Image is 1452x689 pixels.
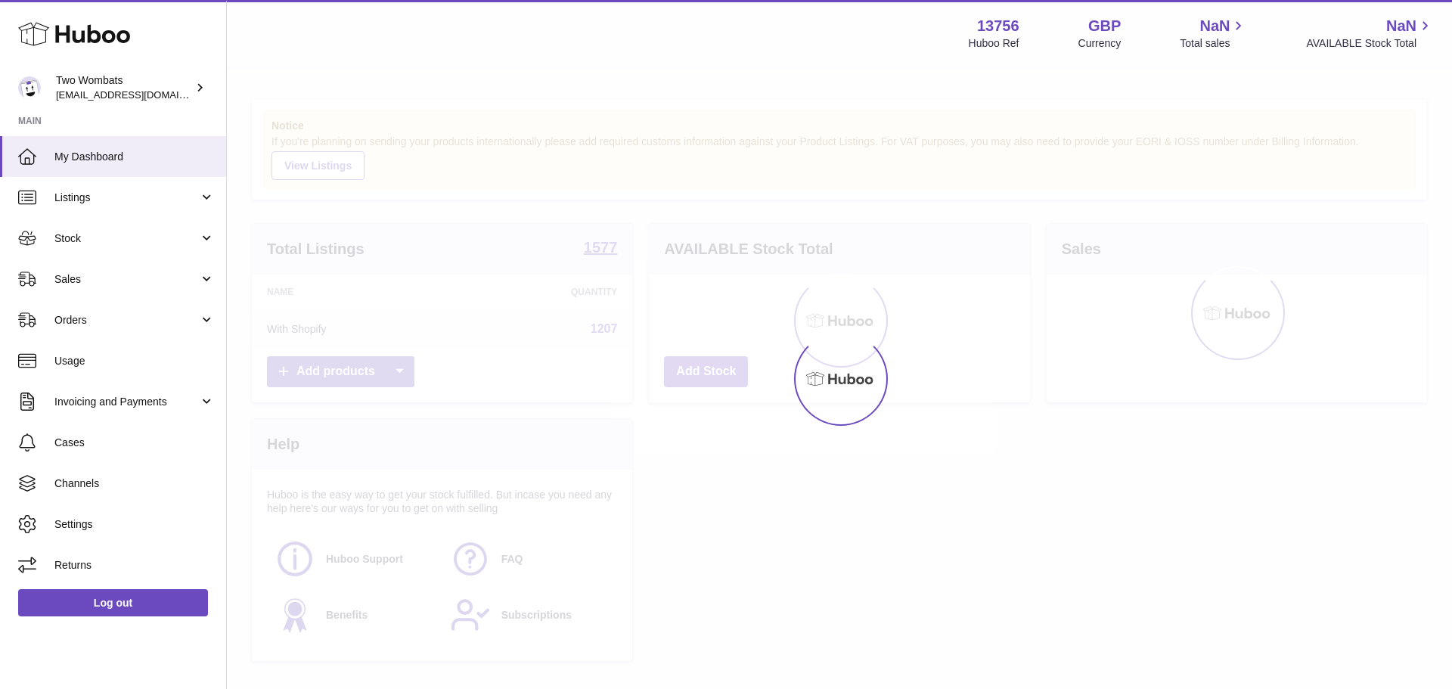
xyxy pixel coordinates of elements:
[56,73,192,102] div: Two Wombats
[54,150,215,164] span: My Dashboard
[977,16,1019,36] strong: 13756
[54,558,215,573] span: Returns
[18,76,41,99] img: internalAdmin-13756@internal.huboo.com
[1386,16,1416,36] span: NaN
[54,354,215,368] span: Usage
[54,231,199,246] span: Stock
[1199,16,1230,36] span: NaN
[1306,16,1434,51] a: NaN AVAILABLE Stock Total
[1088,16,1121,36] strong: GBP
[54,191,199,205] span: Listings
[54,272,199,287] span: Sales
[1078,36,1122,51] div: Currency
[54,517,215,532] span: Settings
[54,313,199,327] span: Orders
[1306,36,1434,51] span: AVAILABLE Stock Total
[18,589,208,616] a: Log out
[1180,16,1247,51] a: NaN Total sales
[54,436,215,450] span: Cases
[969,36,1019,51] div: Huboo Ref
[54,395,199,409] span: Invoicing and Payments
[1180,36,1247,51] span: Total sales
[54,476,215,491] span: Channels
[56,88,222,101] span: [EMAIL_ADDRESS][DOMAIN_NAME]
